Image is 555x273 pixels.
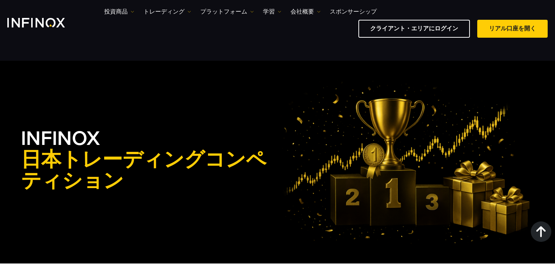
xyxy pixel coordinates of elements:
a: クライアント・エリアにログイン [358,20,470,38]
a: INFINOX Logo [7,18,82,27]
span: 日本トレーディングコンペティション [21,150,278,192]
a: 投資商品 [104,7,134,16]
a: トレーディング [143,7,191,16]
a: リアル口座を開く [477,20,548,38]
a: プラットフォーム [200,7,254,16]
strong: INFINOX [21,127,278,193]
a: 学習 [263,7,281,16]
a: 会社概要 [291,7,321,16]
a: スポンサーシップ [330,7,377,16]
